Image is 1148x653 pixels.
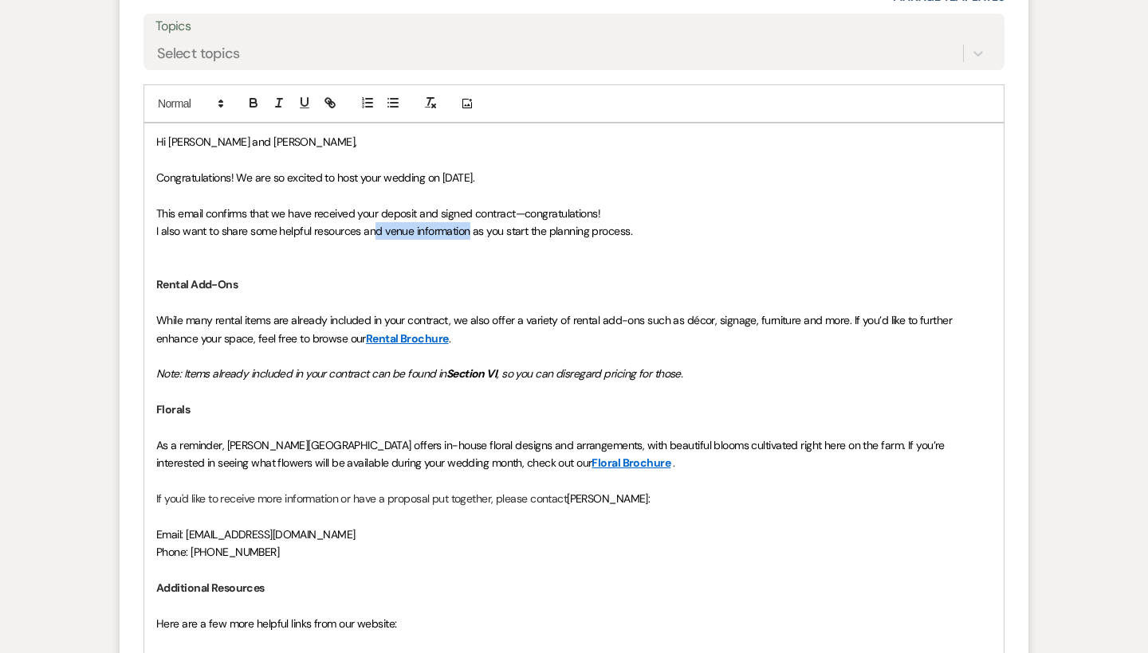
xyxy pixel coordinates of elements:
em: Note: Items already included in your contract can be found in [156,366,446,381]
span: Congratulations! We are so excited to host your wedding on [DATE]. [156,170,474,185]
em: , so you can disregard pricing for those. [497,366,682,381]
span: Here are a few more helpful links from our website: [156,616,396,631]
p: If you'd like to receive more information or have a proposal put together, please contact [156,490,992,507]
p: . [156,436,992,472]
span: As a reminder, [PERSON_NAME][GEOGRAPHIC_DATA] offers in-house floral designs and arrangements, wi... [156,438,947,470]
strong: Florals [156,402,190,416]
span: I also want to share some helpful resources and venue information as you start the planning process. [156,224,632,238]
span: Hi [PERSON_NAME] and [PERSON_NAME], [156,135,356,149]
strong: Rental Add-Ons [156,277,238,291]
a: Floral Brochure [592,456,670,470]
span: While many rental items are already included in your contract, we also offer a variety of rental ... [156,313,955,345]
label: Topics [155,15,993,38]
a: Rental Brochure [366,331,449,346]
span: Email: [EMAIL_ADDRESS][DOMAIN_NAME] [156,527,355,542]
span: [PERSON_NAME]: [567,491,650,506]
em: Section VI [446,366,497,381]
span: Phone: [PHONE_NUMBER] [156,545,279,559]
div: Select topics [157,43,240,65]
span: This email confirms that we have received your deposit and signed contract—congratulations! [156,206,600,221]
span: . [449,331,450,346]
strong: Additional Resources [156,581,265,595]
